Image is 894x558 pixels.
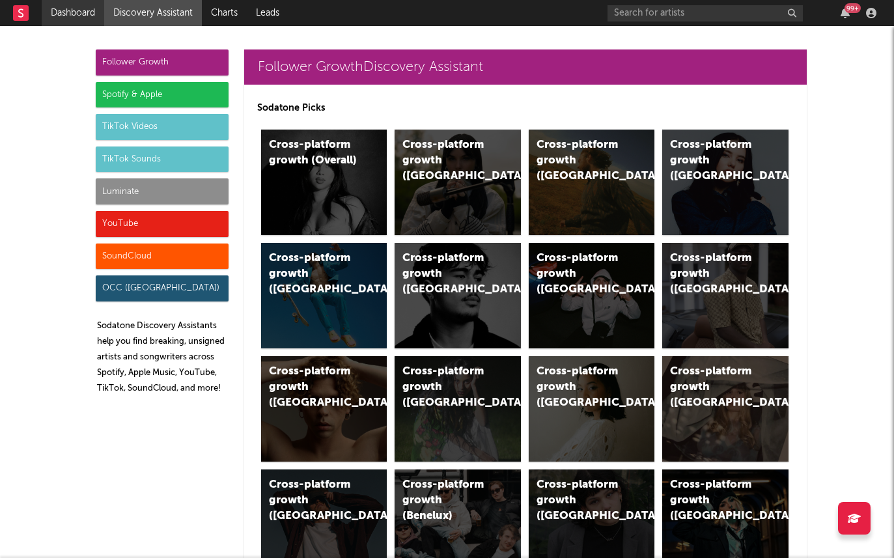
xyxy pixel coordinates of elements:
div: TikTok Sounds [96,146,229,173]
div: Cross-platform growth ([GEOGRAPHIC_DATA]) [269,251,357,298]
a: Cross-platform growth ([GEOGRAPHIC_DATA]) [529,356,655,462]
div: Cross-platform growth ([GEOGRAPHIC_DATA]) [670,477,759,524]
div: Cross-platform growth ([GEOGRAPHIC_DATA]) [537,137,625,184]
div: 99 + [845,3,861,13]
a: Cross-platform growth ([GEOGRAPHIC_DATA]) [662,356,789,462]
div: Spotify & Apple [96,82,229,108]
div: TikTok Videos [96,114,229,140]
p: Sodatone Discovery Assistants help you find breaking, unsigned artists and songwriters across Spo... [97,318,229,397]
a: Cross-platform growth (Overall) [261,130,387,235]
a: Follower GrowthDiscovery Assistant [244,49,807,85]
a: Cross-platform growth ([GEOGRAPHIC_DATA]/GSA) [529,243,655,348]
div: Cross-platform growth ([GEOGRAPHIC_DATA]) [670,137,759,184]
div: Cross-platform growth ([GEOGRAPHIC_DATA]) [537,477,625,524]
div: Cross-platform growth ([GEOGRAPHIC_DATA]) [670,251,759,298]
a: Cross-platform growth ([GEOGRAPHIC_DATA]) [529,130,655,235]
div: Cross-platform growth ([GEOGRAPHIC_DATA]) [402,137,491,184]
div: Follower Growth [96,49,229,76]
div: Cross-platform growth (Benelux) [402,477,491,524]
div: Cross-platform growth ([GEOGRAPHIC_DATA]/GSA) [537,251,625,298]
a: Cross-platform growth ([GEOGRAPHIC_DATA]) [662,243,789,348]
a: Cross-platform growth ([GEOGRAPHIC_DATA]) [662,130,789,235]
div: Cross-platform growth ([GEOGRAPHIC_DATA]) [269,364,357,411]
input: Search for artists [608,5,803,21]
button: 99+ [841,8,850,18]
div: Luminate [96,178,229,204]
a: Cross-platform growth ([GEOGRAPHIC_DATA]) [395,356,521,462]
div: Cross-platform growth (Overall) [269,137,357,169]
div: YouTube [96,211,229,237]
div: Cross-platform growth ([GEOGRAPHIC_DATA]) [269,477,357,524]
div: Cross-platform growth ([GEOGRAPHIC_DATA]) [537,364,625,411]
a: Cross-platform growth ([GEOGRAPHIC_DATA]) [395,130,521,235]
a: Cross-platform growth ([GEOGRAPHIC_DATA]) [395,243,521,348]
div: SoundCloud [96,244,229,270]
p: Sodatone Picks [257,100,794,116]
div: Cross-platform growth ([GEOGRAPHIC_DATA]) [402,251,491,298]
div: Cross-platform growth ([GEOGRAPHIC_DATA]) [402,364,491,411]
a: Cross-platform growth ([GEOGRAPHIC_DATA]) [261,356,387,462]
div: Cross-platform growth ([GEOGRAPHIC_DATA]) [670,364,759,411]
div: OCC ([GEOGRAPHIC_DATA]) [96,275,229,301]
a: Cross-platform growth ([GEOGRAPHIC_DATA]) [261,243,387,348]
